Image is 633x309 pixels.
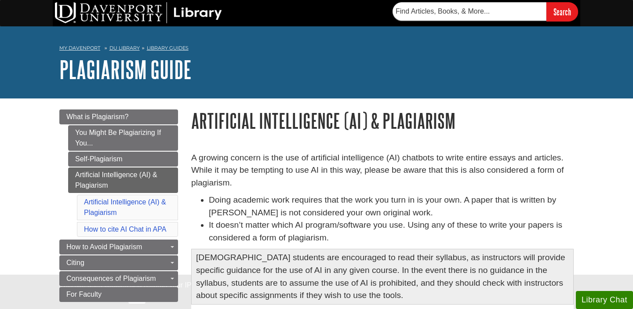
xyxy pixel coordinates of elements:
img: DU Library [55,2,222,23]
input: Search [546,2,578,21]
a: Artificial Intelligence (AI) & Plagiarism [84,198,166,216]
a: My Davenport [59,44,100,52]
h1: Artificial Intelligence (AI) & Plagiarism [191,109,574,132]
a: How to Avoid Plagiarism [59,240,178,254]
nav: breadcrumb [59,42,574,56]
a: For Faculty [59,287,178,302]
span: What is Plagiarism? [66,113,128,120]
a: Self-Plagiarism [68,152,178,167]
a: Library Guides [147,45,189,51]
span: Consequences of Plagiarism [66,275,156,282]
a: How to cite AI Chat in APA [84,225,166,233]
span: How to Avoid Plagiarism [66,243,142,251]
a: What is Plagiarism? [59,109,178,124]
form: Searches DU Library's articles, books, and more [393,2,578,21]
a: Consequences of Plagiarism [59,271,178,286]
span: For Faculty [66,291,102,298]
div: [DEMOGRAPHIC_DATA] students are encouraged to read their syllabus, as instructors will provide sp... [191,249,574,305]
a: Artificial Intelligence (AI) & Plagiarism [68,167,178,193]
button: Library Chat [576,291,633,309]
a: DU Library [109,45,140,51]
div: Guide Page Menu [59,109,178,302]
span: Citing [66,259,84,266]
li: It doesn’t matter which AI program/software you use. Using any of these to write your papers is c... [209,219,574,244]
input: Find Articles, Books, & More... [393,2,546,21]
a: Citing [59,255,178,270]
p: A growing concern is the use of artificial intelligence (AI) chatbots to write entire essays and ... [191,152,574,189]
a: You Might Be Plagiarizing If You... [68,125,178,151]
a: Plagiarism Guide [59,56,192,83]
li: Doing academic work requires that the work you turn in is your own. A paper that is written by [P... [209,194,574,219]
